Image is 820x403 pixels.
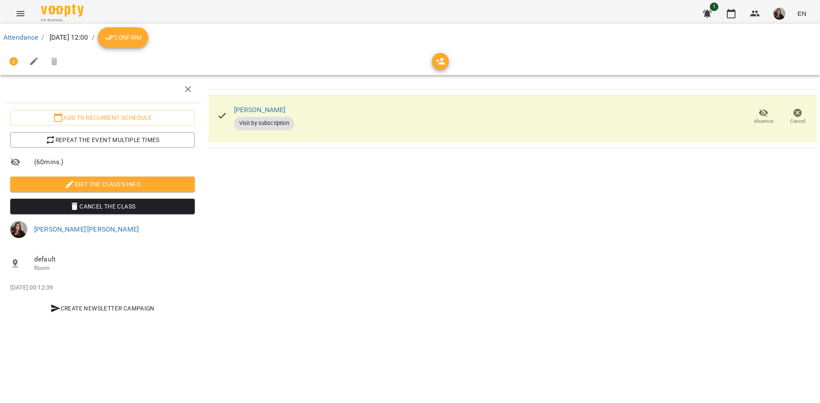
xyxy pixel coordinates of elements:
span: Confirm [105,32,141,43]
button: EN [794,6,810,21]
a: [PERSON_NAME] [234,106,286,114]
span: Repeat the event multiple times [17,135,188,145]
button: Repeat the event multiple times [10,132,195,148]
img: 6cb9500d2c9559d0c681d3884c4848cf.JPG [10,221,27,238]
span: Edit the class's Info [17,179,188,189]
span: Absence [754,118,773,125]
a: [PERSON_NAME]'[PERSON_NAME] [34,225,139,233]
li: / [92,32,94,43]
nav: breadcrumb [3,27,817,48]
p: Room [34,264,195,273]
button: Confirm [98,27,148,48]
button: Absence [747,105,781,129]
span: ( 60 mins. ) [34,157,195,167]
li: / [41,32,44,43]
p: [DATE] 00:12:39 [10,284,195,292]
button: Add to recurrent schedule [10,110,195,125]
span: Create Newsletter Campaign [14,303,191,313]
button: Edit the class's Info [10,177,195,192]
img: 6cb9500d2c9559d0c681d3884c4848cf.JPG [773,8,785,20]
img: Voopty Logo [41,4,84,17]
button: Cancel [781,105,815,129]
span: Visit by subscription [234,119,294,127]
button: Menu [10,3,31,24]
button: Create Newsletter Campaign [10,301,195,316]
a: Attendance [3,33,38,41]
span: For Business [41,17,84,23]
span: Cancel the class [17,201,188,212]
p: [DATE] 12:00 [48,32,88,43]
span: EN [797,9,806,18]
span: default [34,254,195,264]
button: Cancel the class [10,199,195,214]
span: Add to recurrent schedule [17,113,188,123]
span: Cancel [790,118,805,125]
span: 1 [710,3,718,11]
